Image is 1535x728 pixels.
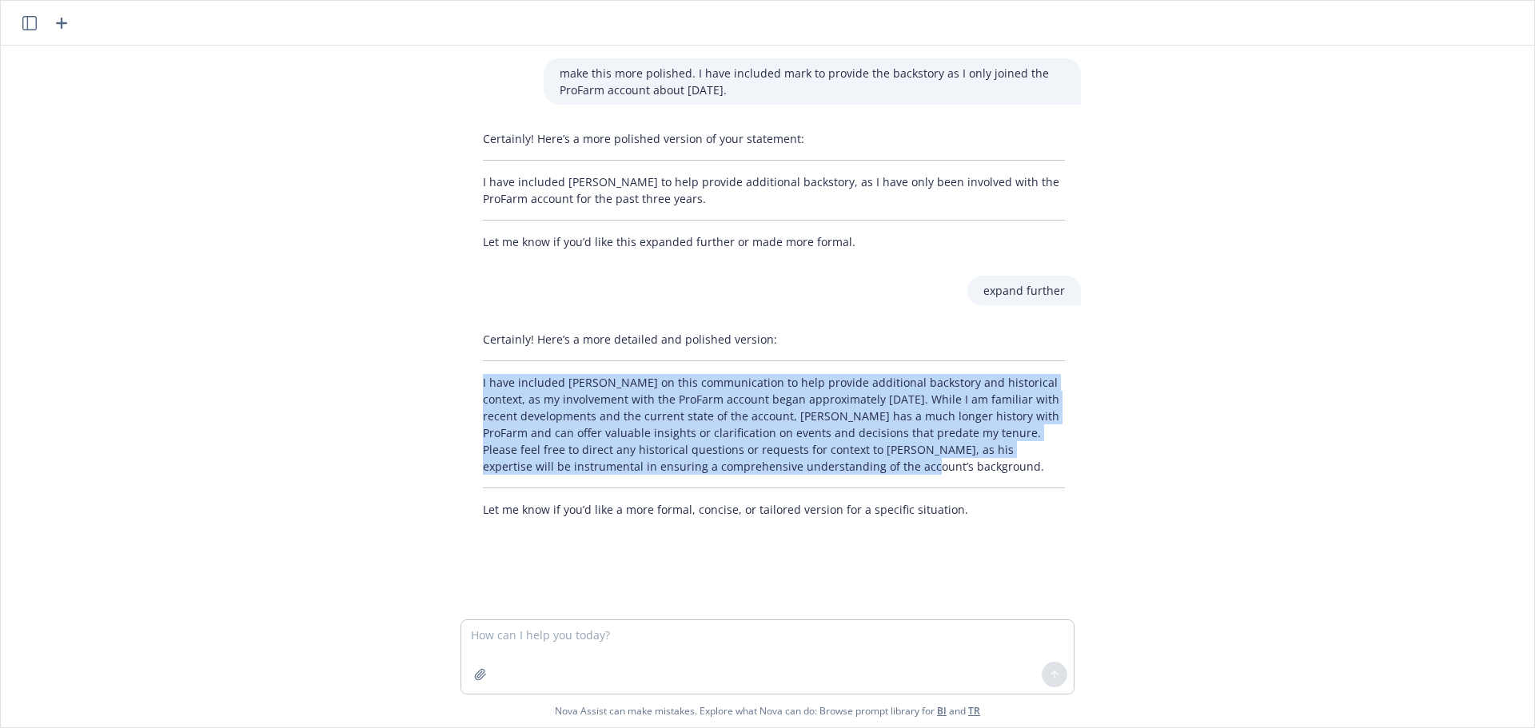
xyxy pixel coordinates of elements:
p: Let me know if you’d like a more formal, concise, or tailored version for a specific situation. [483,501,1065,518]
p: Let me know if you’d like this expanded further or made more formal. [483,233,1065,250]
p: make this more polished. I have included mark to provide the backstory as I only joined the ProFa... [560,65,1065,98]
p: Certainly! Here’s a more polished version of your statement: [483,130,1065,147]
p: Certainly! Here’s a more detailed and polished version: [483,331,1065,348]
a: TR [968,704,980,718]
p: expand further [983,282,1065,299]
a: BI [937,704,947,718]
p: I have included [PERSON_NAME] to help provide additional backstory, as I have only been involved ... [483,173,1065,207]
p: I have included [PERSON_NAME] on this communication to help provide additional backstory and hist... [483,374,1065,475]
span: Nova Assist can make mistakes. Explore what Nova can do: Browse prompt library for and [555,694,980,727]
